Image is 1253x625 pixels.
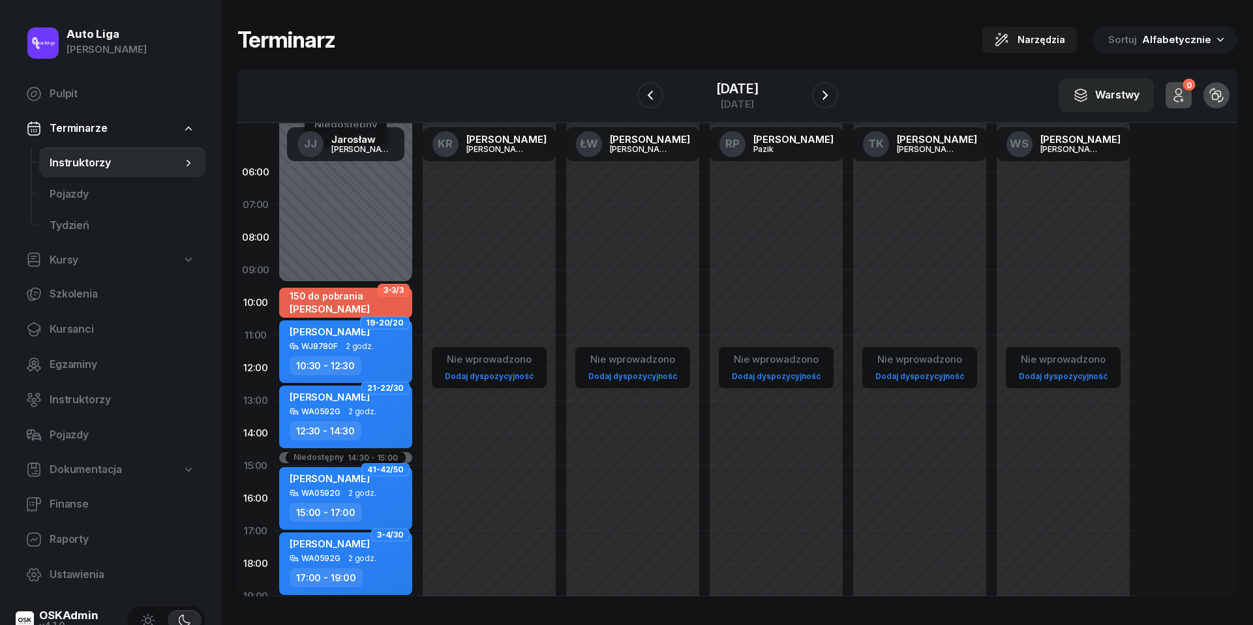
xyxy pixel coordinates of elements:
span: [PERSON_NAME] [290,538,370,550]
div: 16:00 [237,482,274,515]
div: [PERSON_NAME] [610,134,690,144]
a: Pulpit [16,78,205,110]
div: 11:00 [237,319,274,352]
div: 10:00 [237,286,274,319]
a: ŁW[PERSON_NAME][PERSON_NAME] [566,127,701,161]
span: Terminarze [50,120,107,137]
span: Instruktorzy [50,391,195,408]
div: 15:00 - 17:00 [290,503,362,522]
button: Niedostępny14:30 - 15:00 [294,453,398,462]
a: Ustawienia [16,559,205,590]
span: [PERSON_NAME] [290,472,370,485]
div: 0 [1183,79,1195,91]
div: [PERSON_NAME] [753,134,834,144]
div: [PERSON_NAME] [610,145,672,153]
div: Auto Liga [67,29,147,40]
div: Nie wprowadzono [1014,351,1113,368]
a: Kursanci [16,314,205,345]
span: Kursanci [50,321,195,338]
span: 3-4/30 [377,534,404,536]
span: Szkolenia [50,286,195,303]
span: WS [1010,138,1029,149]
a: Pojazdy [39,179,205,210]
button: Nie wprowadzonoDodaj dyspozycyjność [727,348,826,387]
div: [DATE] [716,82,758,95]
a: Egzaminy [16,349,205,380]
div: OSKAdmin [39,610,98,621]
div: Pazik [753,145,816,153]
button: Nie wprowadzonoDodaj dyspozycyjność [1014,348,1113,387]
a: Dodaj dyspozycyjność [727,369,826,384]
div: 17:00 - 19:00 [290,568,363,587]
span: 1 godz. [346,316,372,326]
div: Warstwy [1073,87,1140,104]
a: Raporty [16,524,205,555]
div: [PERSON_NAME] [897,134,977,144]
span: Narzędzia [1018,32,1065,48]
div: 13:00 [237,384,274,417]
span: 2 godz. [348,554,376,563]
button: Nie wprowadzonoDodaj dyspozycyjność [870,348,969,387]
div: 14:00 [237,417,274,450]
span: Pulpit [50,85,195,102]
div: 14:30 - 15:00 [348,453,398,462]
span: Tydzień [50,217,195,234]
div: [PERSON_NAME] [331,145,394,153]
span: 2 godz. [348,489,376,498]
span: RP [725,138,740,149]
span: Alfabetycznie [1142,33,1211,46]
a: Dokumentacja [16,455,205,485]
span: Finanse [50,496,195,513]
span: 3-3/3 [384,289,404,292]
div: WJ8780F [301,316,338,325]
div: 17:00 [237,515,274,547]
a: WS[PERSON_NAME][PERSON_NAME] [996,127,1131,161]
a: Dodaj dyspozycyjność [1014,369,1113,384]
h1: Terminarz [237,28,335,52]
a: Terminarze [16,114,205,144]
span: Raporty [50,531,195,548]
span: Sortuj [1108,31,1140,48]
span: [PERSON_NAME] [290,326,370,338]
div: [PERSON_NAME] [1040,145,1103,153]
div: WA0592G [301,489,340,497]
div: WA0592G [301,407,340,416]
div: WJ8780F [301,342,338,350]
a: KR[PERSON_NAME][PERSON_NAME] [422,127,557,161]
span: Pojazdy [50,186,195,203]
a: RP[PERSON_NAME]Pazik [709,127,844,161]
span: JJ [304,138,317,149]
a: Dodaj dyspozycyjność [440,369,539,384]
span: TK [868,138,884,149]
button: Sortuj Alfabetycznie [1093,26,1237,53]
div: Niedostępny [294,453,344,462]
div: [PERSON_NAME] [67,41,147,58]
div: Nie wprowadzono [440,351,539,368]
button: Narzędzia [982,27,1077,53]
div: [PERSON_NAME] [466,145,529,153]
div: 09:00 [237,254,274,286]
span: Instruktorzy [50,155,182,172]
button: 0 [1166,82,1192,108]
span: Egzaminy [50,356,195,373]
div: 19:00 [237,580,274,613]
a: Dodaj dyspozycyjność [583,369,682,384]
div: 18:00 [237,547,274,580]
span: Pojazdy [50,427,195,444]
button: Warstwy [1059,78,1154,112]
div: [PERSON_NAME] [466,134,547,144]
div: 15:00 [237,450,274,482]
div: 06:00 [237,156,274,189]
div: Nie wprowadzono [583,351,682,368]
span: 19-20/20 [366,322,404,324]
span: 2 godz. [348,407,376,416]
a: TK[PERSON_NAME][PERSON_NAME] [853,127,988,161]
div: [PERSON_NAME] [897,145,959,153]
a: JJJarosław[PERSON_NAME] [287,127,404,161]
span: Dokumentacja [50,461,122,478]
a: Instruktorzy [39,147,205,179]
div: Nie wprowadzono [727,351,826,368]
a: Kursy [16,245,205,275]
a: Pojazdy [16,419,205,451]
a: Szkolenia [16,279,205,310]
